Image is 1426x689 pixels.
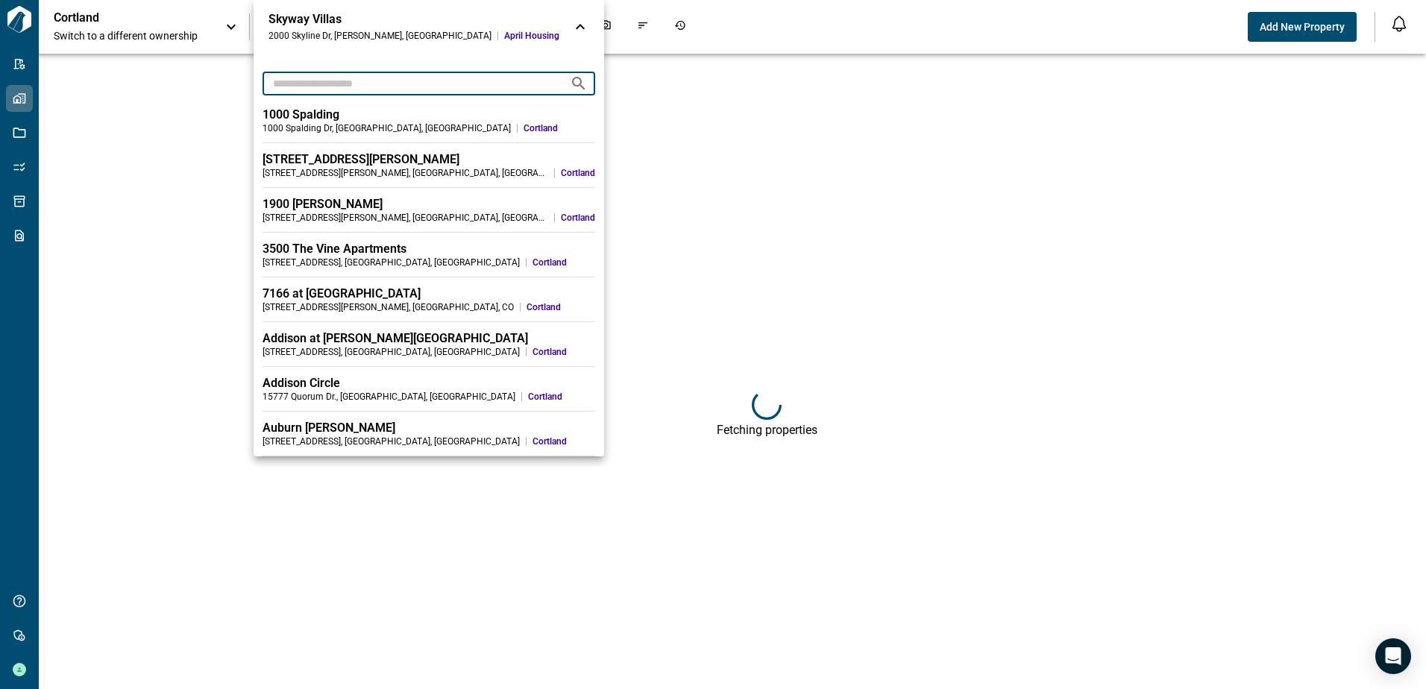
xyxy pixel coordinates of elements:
[263,346,520,358] div: [STREET_ADDRESS] , [GEOGRAPHIC_DATA] , [GEOGRAPHIC_DATA]
[268,30,491,42] div: 2000 Skyline Dr , [PERSON_NAME] , [GEOGRAPHIC_DATA]
[533,435,595,447] span: Cortland
[1375,638,1411,674] div: Open Intercom Messenger
[263,301,514,313] div: [STREET_ADDRESS][PERSON_NAME] , [GEOGRAPHIC_DATA] , CO
[263,107,595,122] div: 1000 Spalding
[564,69,594,98] button: Search projects
[263,197,595,212] div: 1900 [PERSON_NAME]
[504,30,559,42] span: April Housing
[524,122,595,134] span: Cortland
[263,391,515,403] div: 15777 Quorum Dr. , [GEOGRAPHIC_DATA] , [GEOGRAPHIC_DATA]
[263,167,548,179] div: [STREET_ADDRESS][PERSON_NAME] , [GEOGRAPHIC_DATA] , [GEOGRAPHIC_DATA]
[528,391,595,403] span: Cortland
[263,421,595,435] div: Auburn [PERSON_NAME]
[561,167,595,179] span: Cortland
[263,286,595,301] div: 7166 at [GEOGRAPHIC_DATA]
[263,212,548,224] div: [STREET_ADDRESS][PERSON_NAME] , [GEOGRAPHIC_DATA] , [GEOGRAPHIC_DATA]
[533,257,595,268] span: Cortland
[263,435,520,447] div: [STREET_ADDRESS] , [GEOGRAPHIC_DATA] , [GEOGRAPHIC_DATA]
[268,12,559,27] div: Skyway Villas
[533,346,595,358] span: Cortland
[527,301,595,313] span: Cortland
[561,212,595,224] span: Cortland
[263,152,595,167] div: [STREET_ADDRESS][PERSON_NAME]
[263,122,511,134] div: 1000 Spalding Dr , [GEOGRAPHIC_DATA] , [GEOGRAPHIC_DATA]
[263,331,595,346] div: Addison at [PERSON_NAME][GEOGRAPHIC_DATA]
[263,257,520,268] div: [STREET_ADDRESS] , [GEOGRAPHIC_DATA] , [GEOGRAPHIC_DATA]
[263,376,595,391] div: Addison Circle
[263,242,595,257] div: 3500 The Vine Apartments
